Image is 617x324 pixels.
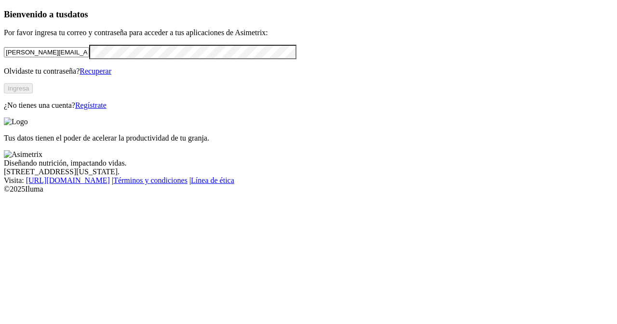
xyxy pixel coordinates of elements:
a: Términos y condiciones [113,176,188,184]
a: Regístrate [75,101,107,109]
p: ¿No tienes una cuenta? [4,101,613,110]
span: datos [67,9,88,19]
a: [URL][DOMAIN_NAME] [26,176,110,184]
button: Ingresa [4,83,33,93]
img: Asimetrix [4,150,42,159]
a: Recuperar [80,67,111,75]
img: Logo [4,117,28,126]
div: Diseñando nutrición, impactando vidas. [4,159,613,168]
div: [STREET_ADDRESS][US_STATE]. [4,168,613,176]
div: © 2025 Iluma [4,185,613,194]
div: Visita : | | [4,176,613,185]
p: Tus datos tienen el poder de acelerar la productividad de tu granja. [4,134,613,143]
input: Tu correo [4,47,89,57]
p: Por favor ingresa tu correo y contraseña para acceder a tus aplicaciones de Asimetrix: [4,28,613,37]
h3: Bienvenido a tus [4,9,613,20]
p: Olvidaste tu contraseña? [4,67,613,76]
a: Línea de ética [191,176,234,184]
